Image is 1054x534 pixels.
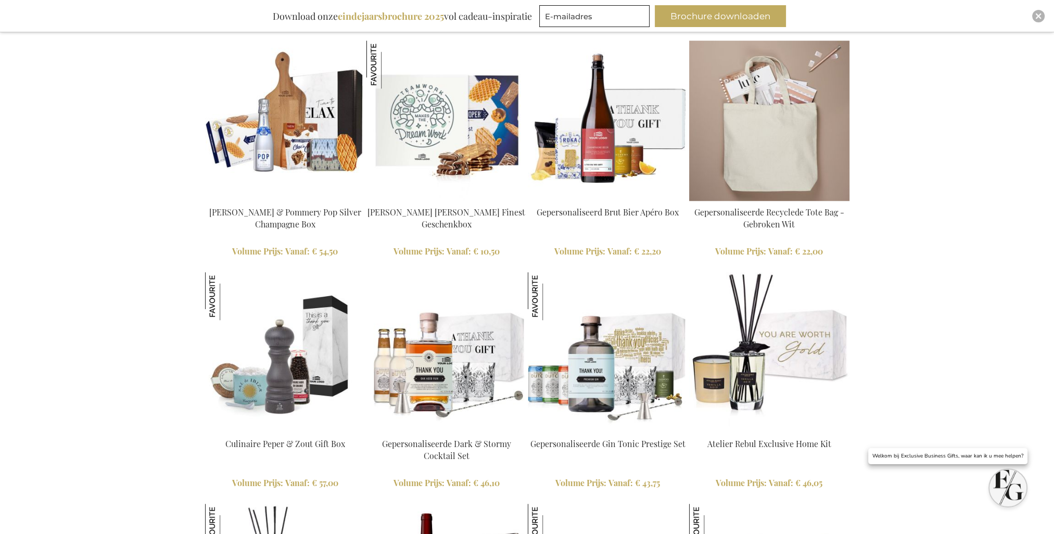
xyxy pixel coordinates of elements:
[366,194,527,204] a: Jules Destrooper Jules' Finest Gift Box Jules Destrooper Jules' Finest Geschenkbox
[366,41,414,88] img: Jules Destrooper Jules' Finest Geschenkbox
[655,5,786,27] button: Brochure downloaden
[205,41,365,201] img: Sweet Delights & Pommery Pop Silver Champagne Box
[1032,10,1045,22] div: Close
[795,477,822,488] span: € 46,05
[366,425,527,435] a: Personalised Dark & Stormy Cocktail Set
[366,272,527,433] img: Personalised Dark & Stormy Cocktail Set
[205,246,365,258] a: Volume Prijs: Vanaf € 54,50
[528,477,688,489] a: Volume Prijs: Vanaf € 43,75
[555,477,606,488] span: Volume Prijs:
[205,272,365,433] img: Culinaire Peper & Zout Gift Box
[393,246,445,257] span: Volume Prijs:
[528,272,688,433] img: Personalised Gin Tonic Prestige Set
[1035,13,1042,19] img: Close
[312,477,338,488] span: € 57,00
[209,207,361,230] a: [PERSON_NAME] & Pommery Pop Silver Champagne Box
[447,246,471,257] span: Vanaf
[367,207,525,230] a: [PERSON_NAME] [PERSON_NAME] Finest Geschenkbox
[707,438,831,449] a: Atelier Rebul Exclusive Home Kit
[694,207,844,230] a: Gepersonaliseerde Recyclede Tote Bag - Gebroken Wit
[382,438,511,461] a: Gepersonaliseerde Dark & Stormy Cocktail Set
[528,41,688,201] img: Personalised Champagne Beer Apero Box
[715,246,766,257] span: Volume Prijs:
[366,246,527,258] a: Volume Prijs: Vanaf € 10,50
[225,438,345,449] a: Culinaire Peper & Zout Gift Box
[528,194,688,204] a: Personalised Champagne Beer Apero Box
[689,41,849,201] img: Gepersonaliseerde Recyclede Tote Bag - Gebroken Wit
[635,477,660,488] span: € 43,75
[232,477,283,488] span: Volume Prijs:
[366,41,527,201] img: Jules Destrooper Jules' Finest Gift Box
[795,246,823,257] span: € 22,00
[205,272,253,320] img: Culinaire Peper & Zout Gift Box
[366,477,527,489] a: Volume Prijs: Vanaf € 46,10
[285,477,310,488] span: Vanaf
[634,246,661,257] span: € 22,20
[689,477,849,489] a: Volume Prijs: Vanaf € 46,05
[528,246,688,258] a: Volume Prijs: Vanaf € 22,20
[689,246,849,258] a: Volume Prijs: Vanaf € 22,00
[205,194,365,204] a: Sweet Delights & Pommery Pop Silver Champagne Box
[393,477,445,488] span: Volume Prijs:
[528,425,688,435] a: Personalised Gin Tonic Prestige Set Gepersonaliseerde Gin Tonic Prestige Set
[689,272,849,433] img: Atelier Rebul Exclusive Home Kit
[205,425,365,435] a: Culinaire Peper & Zout Gift Box Culinaire Peper & Zout Gift Box
[268,5,537,27] div: Download onze vol cadeau-inspiratie
[447,477,471,488] span: Vanaf
[554,246,605,257] span: Volume Prijs:
[768,246,793,257] span: Vanaf
[473,477,500,488] span: € 46,10
[312,246,338,257] span: € 54,50
[689,194,849,204] a: Personalised Recycled Tote Bag - Off White
[530,438,685,449] a: Gepersonaliseerde Gin Tonic Prestige Set
[232,246,283,257] span: Volume Prijs:
[539,5,653,30] form: marketing offers and promotions
[689,425,849,435] a: Atelier Rebul Exclusive Home Kit
[338,10,444,22] b: eindejaarsbrochure 2025
[608,477,633,488] span: Vanaf
[539,5,650,27] input: E-mailadres
[769,477,793,488] span: Vanaf
[473,246,500,257] span: € 10,50
[205,477,365,489] a: Volume Prijs: Vanaf € 57,00
[537,207,679,218] a: Gepersonaliseerd Brut Bier Apéro Box
[285,246,310,257] span: Vanaf
[716,477,767,488] span: Volume Prijs:
[607,246,632,257] span: Vanaf
[528,272,576,320] img: Gepersonaliseerde Gin Tonic Prestige Set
